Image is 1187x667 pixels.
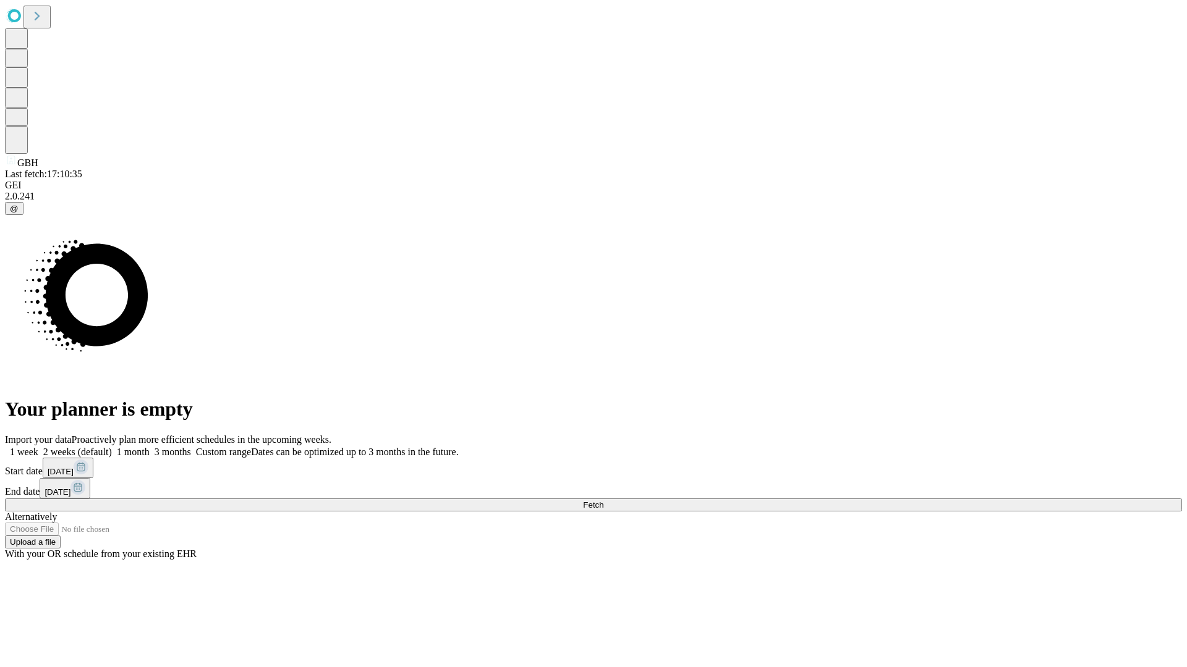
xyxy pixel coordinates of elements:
[48,467,74,476] span: [DATE]
[10,447,38,457] span: 1 week
[5,191,1182,202] div: 2.0.241
[5,169,82,179] span: Last fetch: 17:10:35
[5,434,72,445] span: Import your data
[43,458,93,478] button: [DATE]
[117,447,150,457] span: 1 month
[5,202,23,215] button: @
[43,447,112,457] span: 2 weeks (default)
[5,535,61,548] button: Upload a file
[155,447,191,457] span: 3 months
[5,548,197,559] span: With your OR schedule from your existing EHR
[10,204,19,213] span: @
[5,458,1182,478] div: Start date
[17,157,38,168] span: GBH
[5,180,1182,191] div: GEI
[72,434,331,445] span: Proactively plan more efficient schedules in the upcoming weeks.
[5,498,1182,511] button: Fetch
[40,478,90,498] button: [DATE]
[251,447,458,457] span: Dates can be optimized up to 3 months in the future.
[45,487,70,497] span: [DATE]
[5,398,1182,421] h1: Your planner is empty
[583,500,603,510] span: Fetch
[5,478,1182,498] div: End date
[5,511,57,522] span: Alternatively
[196,447,251,457] span: Custom range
